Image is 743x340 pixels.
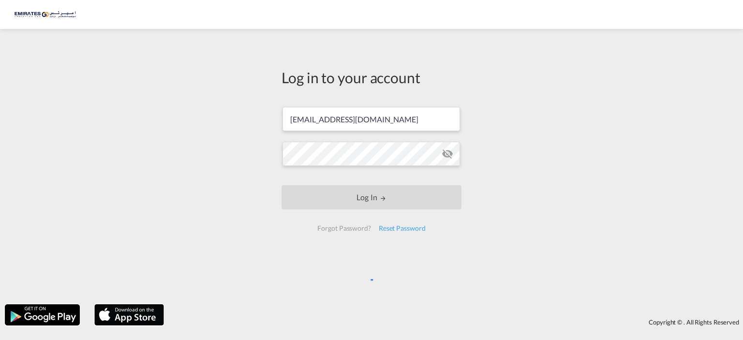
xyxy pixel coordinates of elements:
img: apple.png [93,303,165,326]
div: Forgot Password? [313,220,374,237]
div: Copyright © . All Rights Reserved [169,314,743,330]
button: LOGIN [282,185,461,209]
div: Reset Password [375,220,430,237]
div: Log in to your account [282,67,461,88]
input: Enter email/phone number [282,107,460,131]
md-icon: icon-eye-off [442,148,453,160]
img: c67187802a5a11ec94275b5db69a26e6.png [15,4,80,26]
img: google.png [4,303,81,326]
